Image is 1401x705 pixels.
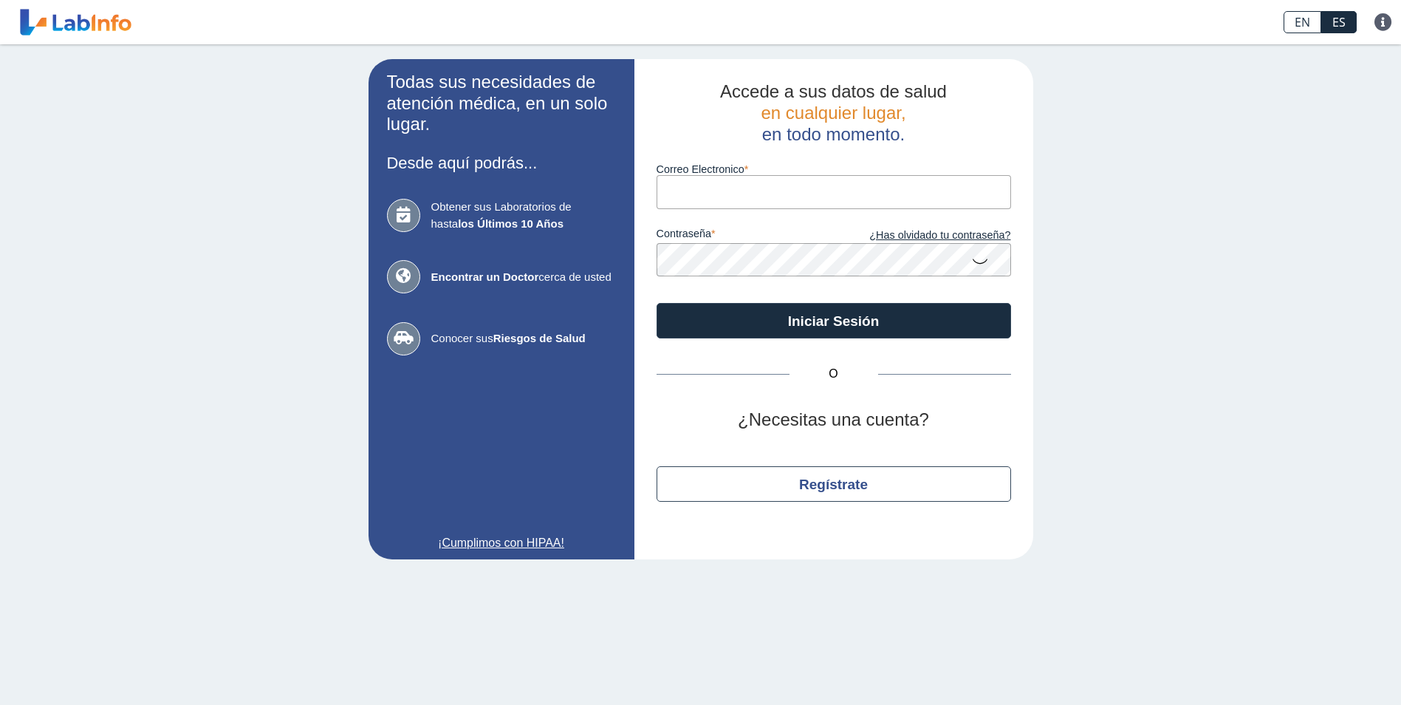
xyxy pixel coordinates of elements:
[789,365,878,383] span: O
[657,163,1011,175] label: Correo Electronico
[1270,647,1385,689] iframe: Help widget launcher
[657,409,1011,431] h2: ¿Necesitas una cuenta?
[431,269,616,286] span: cerca de usted
[657,466,1011,502] button: Regístrate
[720,81,947,101] span: Accede a sus datos de salud
[657,303,1011,338] button: Iniciar Sesión
[761,103,905,123] span: en cualquier lugar,
[387,154,616,172] h3: Desde aquí podrás...
[1321,11,1357,33] a: ES
[431,199,616,232] span: Obtener sus Laboratorios de hasta
[1284,11,1321,33] a: EN
[387,72,616,135] h2: Todas sus necesidades de atención médica, en un solo lugar.
[431,330,616,347] span: Conocer sus
[834,228,1011,244] a: ¿Has olvidado tu contraseña?
[493,332,586,344] b: Riesgos de Salud
[431,270,539,283] b: Encontrar un Doctor
[762,124,905,144] span: en todo momento.
[458,217,564,230] b: los Últimos 10 Años
[657,228,834,244] label: contraseña
[387,534,616,552] a: ¡Cumplimos con HIPAA!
